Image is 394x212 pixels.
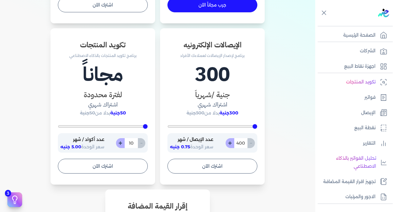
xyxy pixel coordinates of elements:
[315,122,390,134] a: نقطة البيع
[323,178,376,186] p: تجهيز اقرار القيمة المضافة
[315,29,390,42] a: الصفحة الرئيسية
[234,138,247,148] input: 0
[167,109,257,117] p: بدلا من
[378,9,389,17] img: logo
[318,154,376,170] p: تحليل الفواتير بالذكاء الاصطناعي
[167,159,257,174] button: اشترك الآن
[364,94,376,102] p: فواتير
[315,190,390,203] a: الاجور والمرتبات
[315,76,390,89] a: تكويد المنتجات
[346,78,376,86] p: تكويد المنتجات
[60,144,104,150] span: سعر الوحدة
[167,100,257,109] h4: اشتراك شهري
[60,144,81,150] span: 5.00 جنيه
[363,139,376,147] p: التقارير
[5,190,11,197] span: 3
[167,60,257,89] h1: 300
[219,110,238,116] span: 300جنية
[60,136,104,144] p: عدد أكواد / شهر
[170,144,213,150] span: سعر الوحدة
[167,52,257,60] p: برنامج لإصدار الإيصالات لعملاءك الأفراد
[315,60,390,73] a: اجهزة نقاط البيع
[315,106,390,119] a: الإيصال
[124,138,138,148] input: 0
[167,89,257,100] h3: جنية /شهرياَ
[80,110,95,116] span: 50جنية
[360,47,376,55] p: الشركات
[344,62,376,70] p: اجهزة نقاط البيع
[116,138,125,148] button: +
[58,60,148,89] h1: مجاناً
[361,109,376,117] p: الإيصال
[315,152,390,173] a: تحليل الفواتير بالذكاء الاصطناعي
[167,39,257,50] h3: الإيصالات الإلكترونيه
[315,45,390,58] a: الشركات
[315,91,390,104] a: فواتير
[7,192,22,207] button: 3
[110,110,126,116] span: 50جنية
[58,39,148,50] h3: تكويد المنتجات
[354,124,376,132] p: نقطة البيع
[315,137,390,150] a: التقارير
[113,201,203,212] h3: إقرار القيمة المضافة
[170,144,190,150] span: 0.75 جنيه
[58,100,148,109] h4: اشتراك شهري
[343,31,376,39] p: الصفحة الرئيسية
[58,52,148,60] p: برنامج تكويد المنتجات بالذكاء الاصطناعي
[187,110,204,116] span: 300جنية
[226,138,234,148] button: +
[58,89,148,100] h3: لفترة محدودة
[315,175,390,188] a: تجهيز اقرار القيمة المضافة
[58,109,148,117] p: بدلا من
[58,159,148,174] button: اشترك الآن
[170,136,213,144] p: عدد الإيصال / شهر
[345,193,376,201] p: الاجور والمرتبات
